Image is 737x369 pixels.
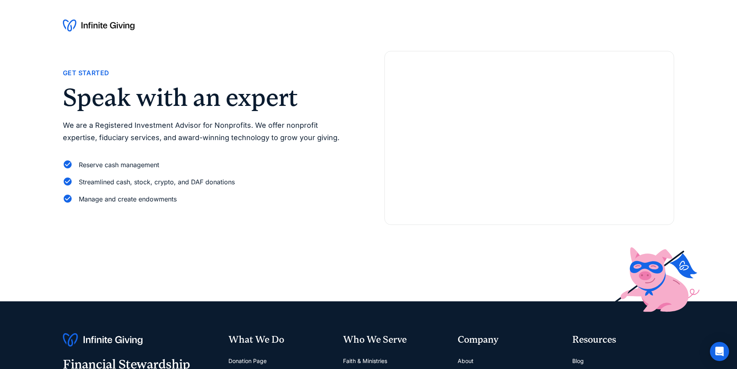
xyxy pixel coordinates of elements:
[79,177,235,187] div: Streamlined cash, stock, crypto, and DAF donations
[572,333,674,347] div: Resources
[458,333,560,347] div: Company
[228,353,267,369] a: Donation Page
[79,194,177,205] div: Manage and create endowments
[343,353,387,369] a: Faith & Ministries
[343,333,445,347] div: Who We Serve
[228,333,330,347] div: What We Do
[572,353,584,369] a: Blog
[398,77,661,212] iframe: Form 0
[710,342,729,361] div: Open Intercom Messenger
[63,119,353,144] p: We are a Registered Investment Advisor for Nonprofits. We offer nonprofit expertise, fiduciary se...
[63,85,353,110] h2: Speak with an expert
[79,160,159,170] div: Reserve cash management
[63,68,109,78] div: Get Started
[458,353,474,369] a: About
